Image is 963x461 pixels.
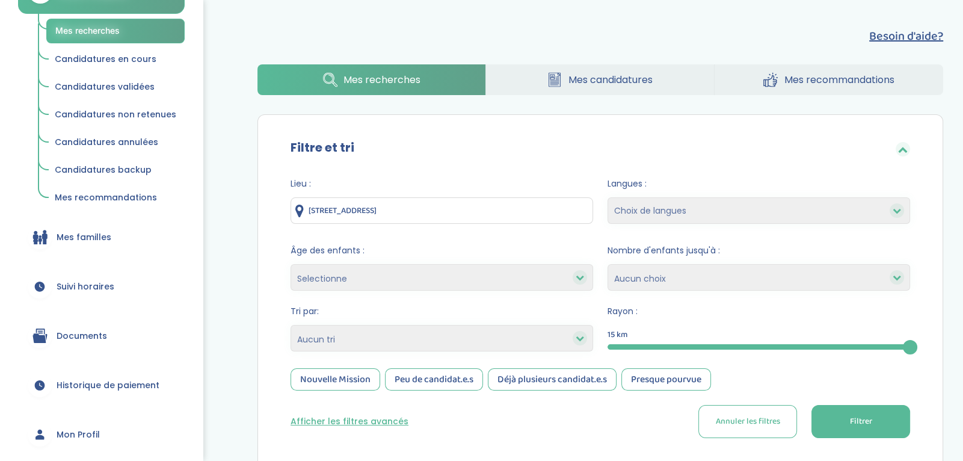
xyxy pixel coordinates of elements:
[291,244,593,257] span: Âge des enfants :
[46,187,185,209] a: Mes recommandations
[46,104,185,126] a: Candidatures non retenues
[55,25,120,36] span: Mes recherches
[291,415,408,428] button: Afficher les filtres avancés
[291,368,380,391] div: Nouvelle Mission
[57,280,114,293] span: Suivi horaires
[55,136,158,148] span: Candidatures annulées
[608,305,910,318] span: Rayon :
[257,64,485,95] a: Mes recherches
[784,72,894,87] span: Mes recommandations
[716,415,780,428] span: Annuler les filtres
[869,27,943,45] button: Besoin d'aide?
[715,64,943,95] a: Mes recommandations
[608,244,910,257] span: Nombre d'enfants jusqu'à :
[46,159,185,182] a: Candidatures backup
[385,368,483,391] div: Peu de candidat.e.s
[488,368,617,391] div: Déjà plusieurs candidat.e.s
[46,76,185,99] a: Candidatures validées
[55,164,152,176] span: Candidatures backup
[46,48,185,71] a: Candidatures en cours
[608,329,628,341] span: 15 km
[55,191,157,203] span: Mes recommandations
[57,429,100,441] span: Mon Profil
[698,405,797,438] button: Annuler les filtres
[55,81,155,93] span: Candidatures validées
[608,178,910,190] span: Langues :
[568,72,652,87] span: Mes candidatures
[343,72,420,87] span: Mes recherches
[291,178,593,190] span: Lieu :
[18,215,185,259] a: Mes familles
[811,405,910,438] button: Filtrer
[46,131,185,154] a: Candidatures annulées
[291,197,593,224] input: Ville ou code postale
[850,415,872,428] span: Filtrer
[57,330,107,342] span: Documents
[57,379,159,392] span: Historique de paiement
[18,413,185,456] a: Mon Profil
[57,231,111,244] span: Mes familles
[55,108,176,120] span: Candidatures non retenues
[291,305,593,318] span: Tri par:
[486,64,714,95] a: Mes candidatures
[291,138,354,156] label: Filtre et tri
[18,314,185,357] a: Documents
[55,53,156,65] span: Candidatures en cours
[18,364,185,407] a: Historique de paiement
[621,368,711,391] div: Presque pourvue
[46,19,185,43] a: Mes recherches
[18,265,185,308] a: Suivi horaires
